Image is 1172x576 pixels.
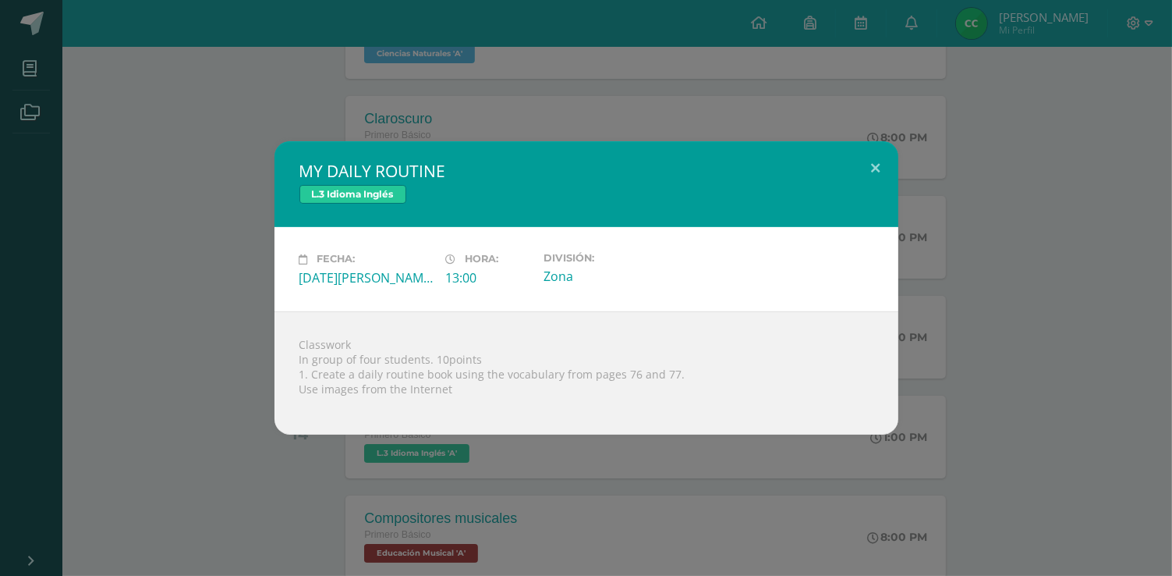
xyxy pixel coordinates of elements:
[544,268,678,285] div: Zona
[299,160,873,182] h2: MY DAILY ROUTINE
[544,252,678,264] label: División:
[299,269,434,286] div: [DATE][PERSON_NAME]
[446,269,531,286] div: 13:00
[274,311,898,435] div: Classwork In group of four students. 10points 1. Create a daily routine book using the vocabulary...
[854,141,898,194] button: Close (Esc)
[299,185,406,204] span: L.3 Idioma Inglés
[317,254,356,265] span: Fecha:
[466,254,499,265] span: Hora:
